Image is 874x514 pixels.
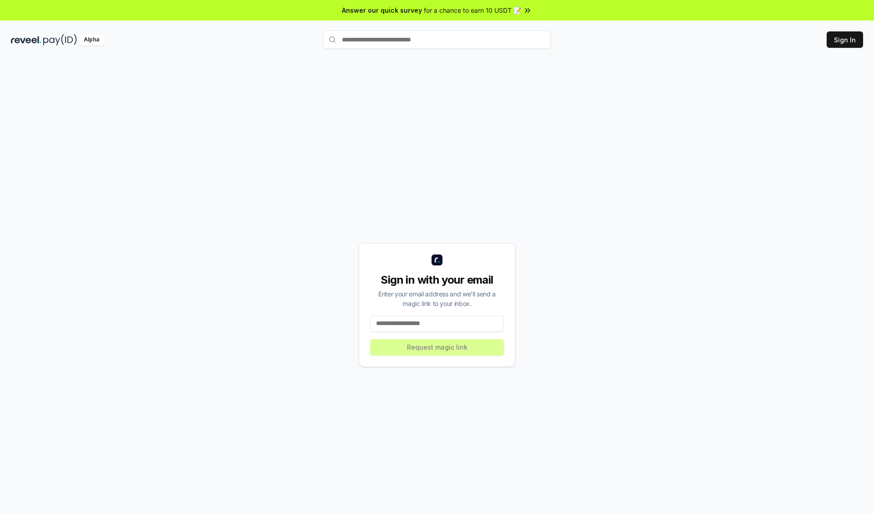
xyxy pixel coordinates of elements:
div: Sign in with your email [370,273,504,287]
div: Alpha [79,34,104,46]
img: pay_id [43,34,77,46]
button: Sign In [827,31,863,48]
img: logo_small [432,254,442,265]
span: Answer our quick survey [342,5,422,15]
span: for a chance to earn 10 USDT 📝 [424,5,521,15]
img: reveel_dark [11,34,41,46]
div: Enter your email address and we’ll send a magic link to your inbox. [370,289,504,308]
